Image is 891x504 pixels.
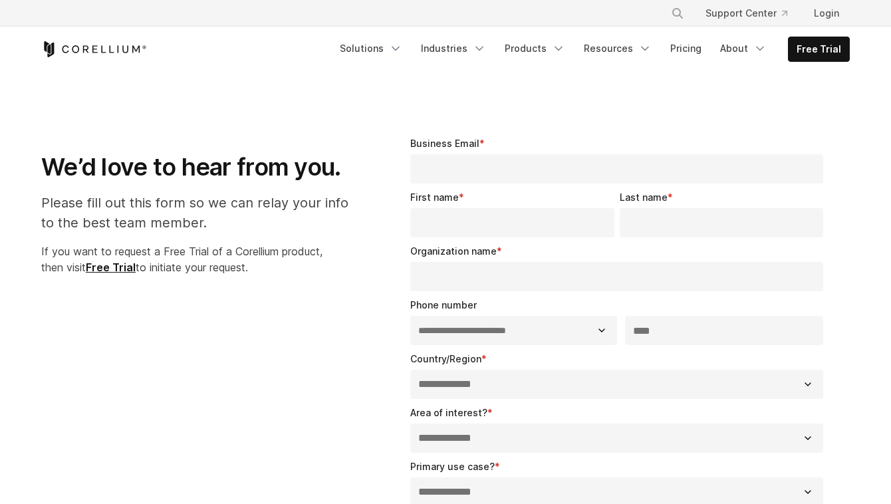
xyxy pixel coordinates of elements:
[695,1,798,25] a: Support Center
[497,37,573,61] a: Products
[789,37,849,61] a: Free Trial
[410,299,477,311] span: Phone number
[662,37,709,61] a: Pricing
[410,191,459,203] span: First name
[41,193,362,233] p: Please fill out this form so we can relay your info to the best team member.
[666,1,690,25] button: Search
[41,152,362,182] h1: We’d love to hear from you.
[410,407,487,418] span: Area of interest?
[803,1,850,25] a: Login
[41,243,362,275] p: If you want to request a Free Trial of a Corellium product, then visit to initiate your request.
[332,37,850,62] div: Navigation Menu
[413,37,494,61] a: Industries
[332,37,410,61] a: Solutions
[410,353,481,364] span: Country/Region
[655,1,850,25] div: Navigation Menu
[410,245,497,257] span: Organization name
[410,461,495,472] span: Primary use case?
[712,37,775,61] a: About
[620,191,668,203] span: Last name
[41,41,147,57] a: Corellium Home
[576,37,660,61] a: Resources
[410,138,479,149] span: Business Email
[86,261,136,274] a: Free Trial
